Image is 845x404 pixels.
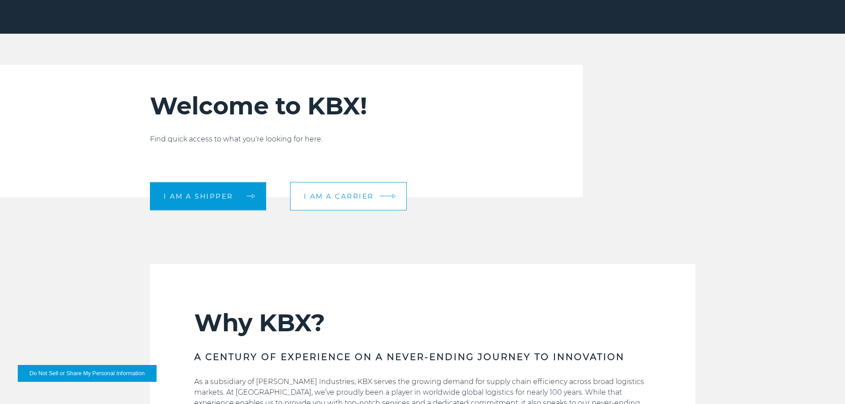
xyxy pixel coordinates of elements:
[194,308,651,337] h2: Why KBX?
[150,91,530,121] h2: Welcome to KBX!
[194,351,651,363] h3: A CENTURY OF EXPERIENCE ON A NEVER-ENDING JOURNEY TO INNOVATION
[164,193,233,200] span: I am a shipper
[392,194,396,199] img: arrow
[18,365,157,382] button: Do Not Sell or Share My Personal Information
[150,182,266,210] a: I am a shipper arrow arrow
[304,193,374,200] span: I am a carrier
[150,134,530,145] p: Find quick access to what you're looking for here.
[290,182,407,210] a: I am a carrier arrow arrow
